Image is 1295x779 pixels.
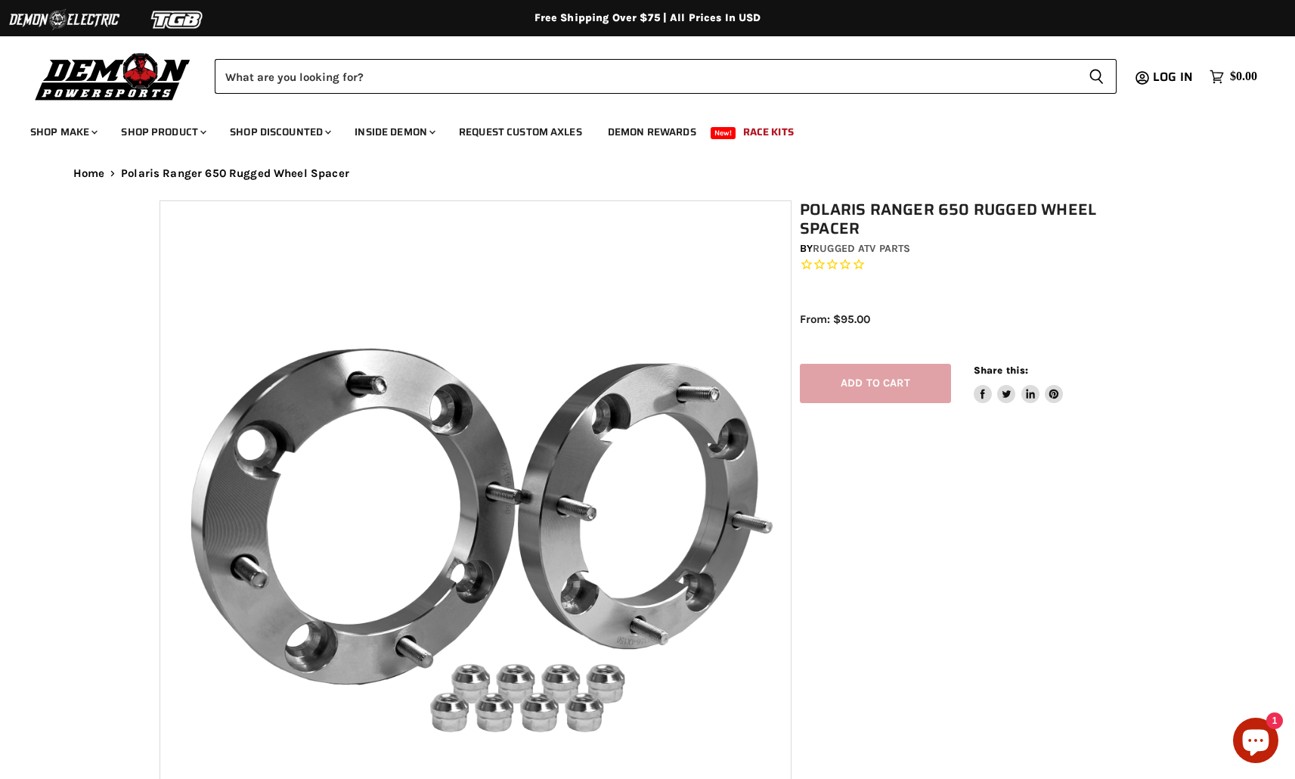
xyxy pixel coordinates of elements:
form: Product [215,59,1117,94]
a: Shop Make [19,116,107,147]
a: Inside Demon [343,116,445,147]
div: by [800,241,1145,257]
inbox-online-store-chat: Shopify online store chat [1228,718,1283,767]
a: $0.00 [1202,66,1265,88]
a: Rugged ATV Parts [813,242,910,255]
aside: Share this: [974,364,1064,404]
h1: Polaris Ranger 650 Rugged Wheel Spacer [800,200,1145,238]
span: Polaris Ranger 650 Rugged Wheel Spacer [121,167,349,180]
a: Race Kits [732,116,805,147]
img: Demon Powersports [30,49,196,103]
span: Rated 0.0 out of 5 stars 0 reviews [800,257,1145,273]
img: TGB Logo 2 [121,5,234,34]
nav: Breadcrumbs [43,167,1253,180]
span: From: $95.00 [800,312,870,326]
span: New! [711,127,736,139]
a: Log in [1146,70,1202,84]
a: Home [73,167,105,180]
img: Demon Electric Logo 2 [8,5,121,34]
input: Search [215,59,1077,94]
div: Free Shipping Over $75 | All Prices In USD [43,11,1253,25]
span: $0.00 [1230,70,1257,84]
a: Request Custom Axles [448,116,593,147]
a: Shop Product [110,116,215,147]
a: Demon Rewards [596,116,708,147]
span: Log in [1153,67,1193,86]
span: Share this: [974,365,1028,376]
a: Shop Discounted [218,116,340,147]
ul: Main menu [19,110,1253,147]
button: Search [1077,59,1117,94]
